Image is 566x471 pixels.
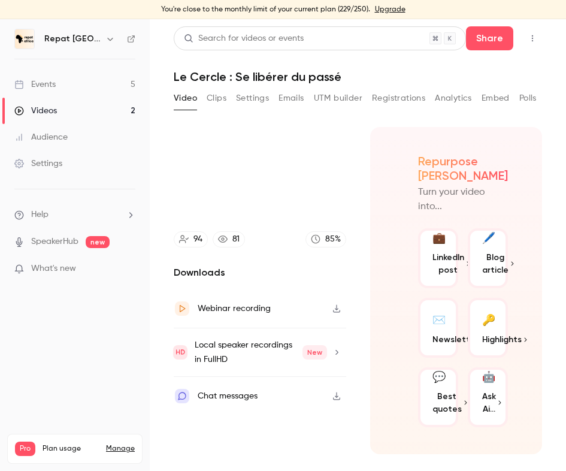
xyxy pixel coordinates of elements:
[418,228,458,288] button: 💼LinkedIn post
[14,131,68,143] div: Audience
[15,29,34,49] img: Repat Africa
[31,236,78,248] a: SpeakerHub
[482,89,510,108] button: Embed
[44,33,101,45] h6: Repat [GEOGRAPHIC_DATA]
[43,444,99,454] span: Plan usage
[236,89,269,108] button: Settings
[482,390,496,415] span: Ask Ai...
[14,78,56,90] div: Events
[418,154,508,183] h2: Repurpose [PERSON_NAME]
[482,230,495,246] div: 🖊️
[435,89,472,108] button: Analytics
[174,265,346,280] h2: Downloads
[174,70,542,84] h1: Le Cercle : Se libérer du passé
[174,89,197,108] button: Video
[14,158,62,170] div: Settings
[418,185,508,214] p: Turn your video into...
[468,367,508,427] button: 🤖Ask Ai...
[213,231,245,247] a: 81
[207,89,226,108] button: Clips
[121,264,135,274] iframe: Noticeable Trigger
[325,233,341,246] div: 85 %
[468,228,508,288] button: 🖊️Blog article
[31,262,76,275] span: What's new
[15,442,35,456] span: Pro
[432,310,446,328] div: ✉️
[432,369,446,385] div: 💬
[418,367,458,427] button: 💬Best quotes
[372,89,425,108] button: Registrations
[432,333,479,346] span: Newsletter
[174,231,208,247] a: 94
[466,26,513,50] button: Share
[31,209,49,221] span: Help
[232,233,240,246] div: 81
[482,251,509,276] span: Blog article
[432,230,446,246] div: 💼
[519,89,537,108] button: Polls
[14,209,135,221] li: help-dropdown-opener
[468,298,508,358] button: 🔑Highlights
[523,29,542,48] button: Top Bar Actions
[184,32,304,45] div: Search for videos or events
[86,236,110,248] span: new
[302,345,327,360] span: New
[432,251,464,276] span: LinkedIn post
[314,89,362,108] button: UTM builder
[198,389,258,403] div: Chat messages
[198,301,271,316] div: Webinar recording
[418,298,458,358] button: ✉️Newsletter
[106,444,135,454] a: Manage
[482,333,522,346] span: Highlights
[375,5,405,14] a: Upgrade
[279,89,304,108] button: Emails
[482,310,495,328] div: 🔑
[195,338,327,367] div: Local speaker recordings in FullHD
[482,369,495,385] div: 🤖
[432,390,462,415] span: Best quotes
[193,233,202,246] div: 94
[305,231,346,247] a: 85%
[14,105,57,117] div: Videos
